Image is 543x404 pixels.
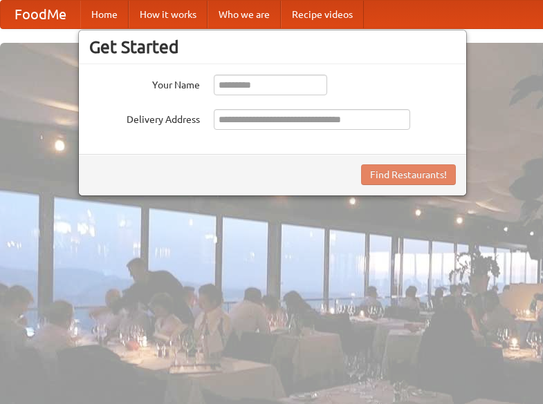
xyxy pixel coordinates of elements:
[208,1,281,28] a: Who we are
[89,75,200,92] label: Your Name
[80,1,129,28] a: Home
[281,1,364,28] a: Recipe videos
[89,37,456,57] h3: Get Started
[361,164,456,185] button: Find Restaurants!
[89,109,200,126] label: Delivery Address
[1,1,80,28] a: FoodMe
[129,1,208,28] a: How it works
